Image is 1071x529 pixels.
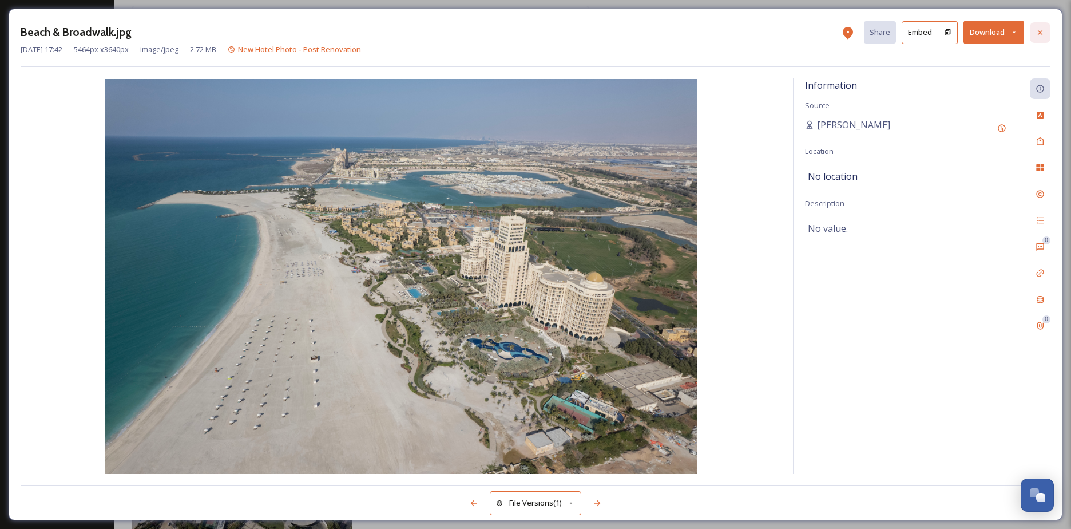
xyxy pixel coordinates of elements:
img: Beach%20%26%20Broadwalk.jpg [21,79,782,474]
div: 0 [1042,236,1050,244]
button: File Versions(1) [490,491,581,515]
span: Source [805,100,830,110]
button: Download [963,21,1024,44]
span: Information [805,79,857,92]
span: [PERSON_NAME] [817,118,890,132]
span: New Hotel Photo - Post Renovation [238,44,361,54]
h3: Beach & Broadwalk.jpg [21,24,132,41]
span: No location [808,169,858,183]
span: Description [805,198,844,208]
div: 0 [1042,315,1050,323]
span: 2.72 MB [190,44,216,55]
span: Location [805,146,834,156]
button: Share [864,21,896,44]
span: 5464 px x 3640 px [74,44,129,55]
span: No value. [808,222,848,235]
span: [DATE] 17:42 [21,44,62,55]
button: Embed [902,21,938,44]
span: image/jpeg [140,44,178,55]
button: Open Chat [1021,479,1054,512]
